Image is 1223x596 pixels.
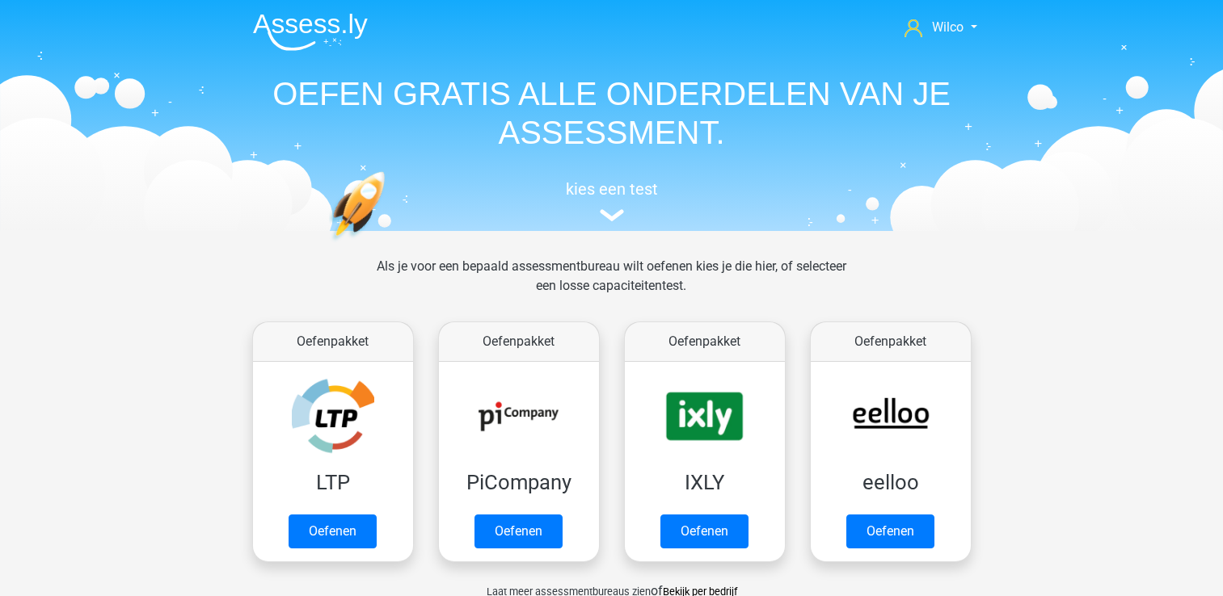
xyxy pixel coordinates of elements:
span: Wilco [932,19,964,35]
a: Wilco [898,18,983,37]
img: assessment [600,209,624,221]
h1: OEFEN GRATIS ALLE ONDERDELEN VAN JE ASSESSMENT. [240,74,984,152]
a: kies een test [240,179,984,222]
img: oefenen [329,171,448,317]
h5: kies een test [240,179,984,199]
a: Oefenen [289,514,377,548]
div: Als je voor een bepaald assessmentbureau wilt oefenen kies je die hier, of selecteer een losse ca... [364,257,859,315]
a: Oefenen [474,514,563,548]
a: Oefenen [660,514,749,548]
a: Oefenen [846,514,934,548]
img: Assessly [253,13,368,51]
